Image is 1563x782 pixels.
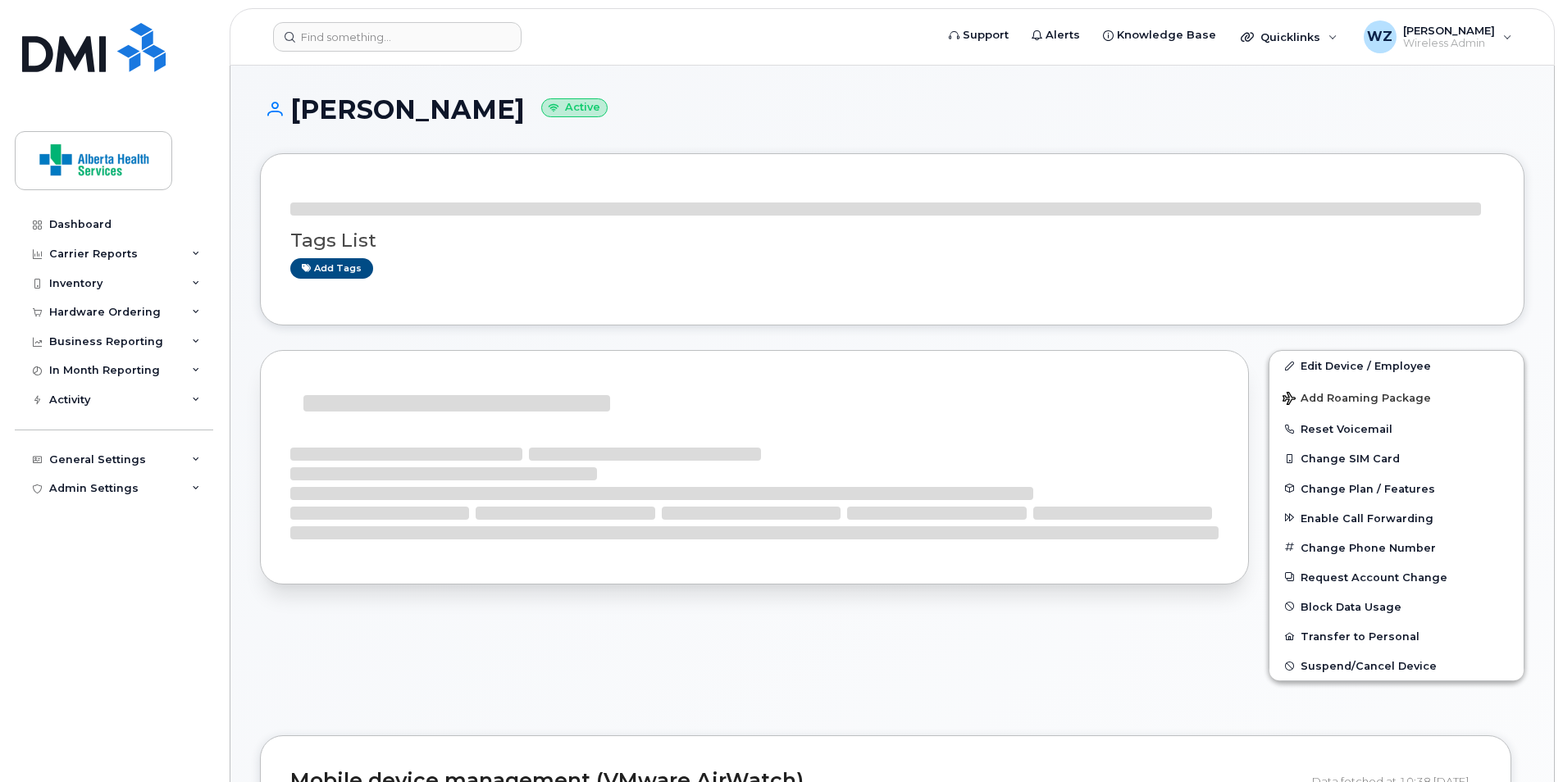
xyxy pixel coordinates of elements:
button: Change Phone Number [1269,533,1524,562]
h1: [PERSON_NAME] [260,95,1524,124]
button: Add Roaming Package [1269,380,1524,414]
button: Change SIM Card [1269,443,1524,473]
a: Edit Device / Employee [1269,351,1524,380]
span: Change Plan / Features [1301,482,1435,494]
span: Enable Call Forwarding [1301,511,1433,524]
button: Block Data Usage [1269,592,1524,621]
button: Enable Call Forwarding [1269,503,1524,533]
button: Request Account Change [1269,562,1524,592]
a: Add tags [290,258,373,279]
span: Add Roaming Package [1283,392,1431,407]
span: Suspend/Cancel Device [1301,660,1437,672]
button: Reset Voicemail [1269,414,1524,443]
button: Transfer to Personal [1269,621,1524,651]
small: Active [541,98,608,117]
button: Change Plan / Features [1269,474,1524,503]
button: Suspend/Cancel Device [1269,651,1524,680]
h3: Tags List [290,230,1494,251]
